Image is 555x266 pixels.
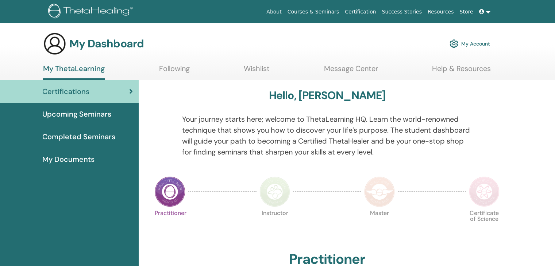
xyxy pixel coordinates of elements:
img: Certificate of Science [469,176,500,207]
a: Store [457,5,476,19]
img: logo.png [48,4,135,20]
h3: Hello, [PERSON_NAME] [269,89,386,102]
a: Message Center [324,64,378,78]
a: Certification [342,5,379,19]
a: Wishlist [244,64,270,78]
p: Certificate of Science [469,210,500,241]
span: Completed Seminars [42,131,115,142]
h3: My Dashboard [69,37,144,50]
a: My ThetaLearning [43,64,105,80]
img: Practitioner [155,176,185,207]
img: generic-user-icon.jpg [43,32,66,55]
img: Master [364,176,395,207]
a: Help & Resources [432,64,491,78]
span: My Documents [42,154,95,165]
p: Master [364,210,395,241]
img: Instructor [259,176,290,207]
img: cog.svg [450,38,458,50]
a: Following [159,64,190,78]
a: Resources [425,5,457,19]
span: Upcoming Seminars [42,109,111,120]
a: About [263,5,284,19]
a: Courses & Seminars [285,5,342,19]
a: Success Stories [379,5,425,19]
p: Practitioner [155,210,185,241]
span: Certifications [42,86,89,97]
p: Your journey starts here; welcome to ThetaLearning HQ. Learn the world-renowned technique that sh... [182,114,473,157]
p: Instructor [259,210,290,241]
a: My Account [450,36,490,52]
